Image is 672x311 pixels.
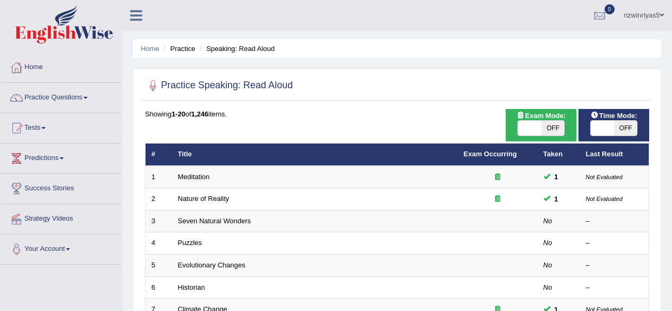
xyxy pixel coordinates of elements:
[146,188,172,211] td: 2
[178,217,251,225] a: Seven Natural Wonders
[550,194,563,205] span: You cannot take this question anymore
[1,83,122,110] a: Practice Questions
[146,144,172,166] th: #
[191,110,209,118] b: 1,246
[197,44,275,54] li: Speaking: Read Aloud
[146,255,172,277] td: 5
[172,110,185,118] b: 1-20
[161,44,195,54] li: Practice
[513,110,570,121] span: Exam Mode:
[1,113,122,140] a: Tests
[586,196,623,202] small: Not Evaluated
[145,78,293,94] h2: Practice Speaking: Read Aloud
[538,144,580,166] th: Taken
[178,239,202,247] a: Puzzles
[543,217,552,225] em: No
[1,204,122,231] a: Strategy Videos
[586,260,643,271] div: –
[464,172,532,182] div: Exam occurring question
[550,171,563,182] span: You cannot take this question anymore
[586,216,643,226] div: –
[543,283,552,291] em: No
[541,121,565,136] span: OFF
[146,276,172,299] td: 6
[172,144,458,166] th: Title
[464,194,532,204] div: Exam occurring question
[141,45,159,53] a: Home
[1,144,122,170] a: Predictions
[1,53,122,79] a: Home
[464,150,517,158] a: Exam Occurring
[146,166,172,188] td: 1
[145,109,649,119] div: Showing of items.
[146,232,172,255] td: 4
[580,144,649,166] th: Last Result
[506,109,576,141] div: Show exams occurring in exams
[178,261,245,269] a: Evolutionary Changes
[1,234,122,261] a: Your Account
[605,4,615,14] span: 0
[586,110,642,121] span: Time Mode:
[586,174,623,180] small: Not Evaluated
[586,238,643,248] div: –
[543,239,552,247] em: No
[1,174,122,200] a: Success Stories
[178,195,229,203] a: Nature of Reality
[178,283,205,291] a: Historian
[614,121,637,136] span: OFF
[543,261,552,269] em: No
[146,210,172,232] td: 3
[178,173,210,181] a: Meditation
[586,283,643,293] div: –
